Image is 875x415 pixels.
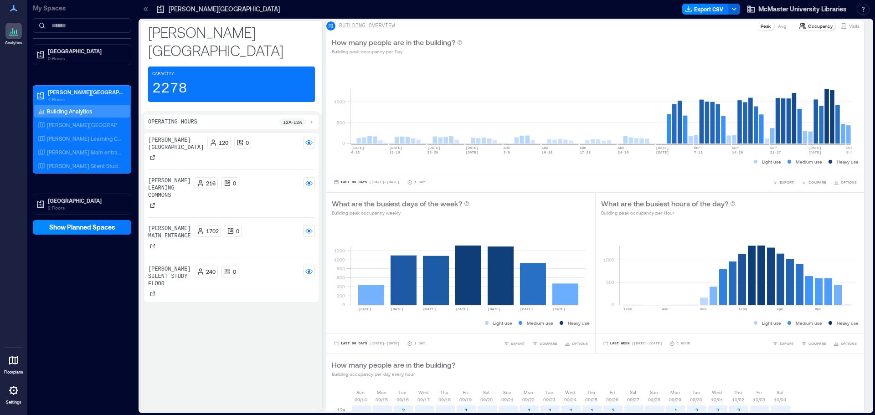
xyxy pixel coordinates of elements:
button: EXPORT [502,339,527,348]
text: [DATE] [465,150,479,154]
button: Last 90 Days |[DATE]-[DATE] [332,178,401,187]
p: Wed [565,389,575,396]
p: Thu [734,389,742,396]
text: 1 [591,407,594,413]
p: Analytics [5,40,22,46]
button: COMPARE [799,339,828,348]
text: 17-23 [580,150,591,154]
button: COMPARE [530,339,559,348]
p: Mon [524,389,533,396]
p: [PERSON_NAME][GEOGRAPHIC_DATA] [47,121,123,128]
p: [PERSON_NAME][GEOGRAPHIC_DATA] [169,5,280,14]
span: EXPORT [780,341,794,346]
text: 2 [716,407,720,413]
p: How many people are in the building? [332,359,455,370]
text: [DATE] [808,146,821,150]
tspan: 800 [337,266,345,271]
text: [DATE] [389,146,402,150]
p: Avg [778,22,786,30]
p: 216 [206,179,216,187]
p: Sun [356,389,365,396]
button: COMPARE [799,178,828,187]
text: 2 [737,407,741,413]
p: 0 [236,227,239,235]
text: 1 [528,407,531,413]
p: [PERSON_NAME] Silent Study Floor [148,266,191,287]
text: 12am [623,307,632,311]
text: [DATE] [488,307,501,311]
p: [PERSON_NAME][GEOGRAPHIC_DATA] [148,23,315,59]
text: 8am [700,307,707,311]
p: Peak [761,22,771,30]
text: AUG [618,146,625,150]
p: 1 Day [414,341,425,346]
p: 09/20 [480,396,493,403]
p: Capacity [152,71,174,78]
p: [GEOGRAPHIC_DATA] [48,47,124,55]
text: [DATE] [351,146,364,150]
text: 2 [402,407,405,413]
tspan: 500 [337,120,345,125]
text: [DATE] [808,150,821,154]
text: 24-30 [618,150,629,154]
button: OPTIONS [563,339,590,348]
tspan: 600 [337,275,345,280]
p: Medium use [796,319,822,327]
p: Wed [418,389,428,396]
p: Tue [398,389,407,396]
text: [DATE] [552,307,566,311]
text: AUG [541,146,548,150]
p: 0 [246,139,249,146]
span: McMaster University Libraries [758,5,847,14]
text: 20-26 [427,150,438,154]
p: 09/26 [606,396,618,403]
text: 2 [695,407,699,413]
button: McMaster University Libraries [744,2,849,16]
text: 1 [570,407,573,413]
p: Tue [545,389,553,396]
p: Operating Hours [148,118,197,126]
text: 12pm [738,307,747,311]
p: 2 Floors [48,204,124,211]
button: Last Week |[DATE]-[DATE] [601,339,664,348]
p: Light use [493,319,512,327]
p: [PERSON_NAME][GEOGRAPHIC_DATA] [48,88,124,96]
text: 8pm [815,307,822,311]
span: OPTIONS [841,341,857,346]
p: How many people are in the building? [332,37,455,48]
tspan: 1000 [603,257,614,262]
p: 4 Floors [48,96,124,103]
text: [DATE] [465,146,479,150]
text: 1 [549,407,552,413]
p: 09/25 [585,396,597,403]
text: 5-11 [846,150,855,154]
p: 09/19 [459,396,472,403]
p: BUILDING OVERVIEW [339,22,395,30]
p: 0 Floors [48,55,124,62]
p: Building peak occupancy per Day [332,48,463,55]
a: Analytics [2,20,25,48]
text: [DATE] [520,307,533,311]
p: Building peak occupancy weekly [332,209,469,216]
p: 09/30 [690,396,702,403]
tspan: 0 [342,302,345,307]
span: COMPARE [540,341,557,346]
p: 09/29 [669,396,681,403]
p: 09/17 [417,396,430,403]
text: [DATE] [656,150,669,154]
button: OPTIONS [832,339,859,348]
p: [PERSON_NAME] Main entrance [148,225,191,240]
p: Fri [610,389,615,396]
text: 1 [465,407,468,413]
p: Mon [377,389,386,396]
text: 21-27 [770,150,781,154]
p: 10/04 [774,396,786,403]
span: EXPORT [780,179,794,185]
p: 09/16 [396,396,409,403]
p: Medium use [796,158,822,165]
p: 09/21 [501,396,514,403]
text: SEP [732,146,739,150]
text: [DATE] [423,307,436,311]
p: Thu [440,389,448,396]
p: Building peak occupancy per Hour [601,209,736,216]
